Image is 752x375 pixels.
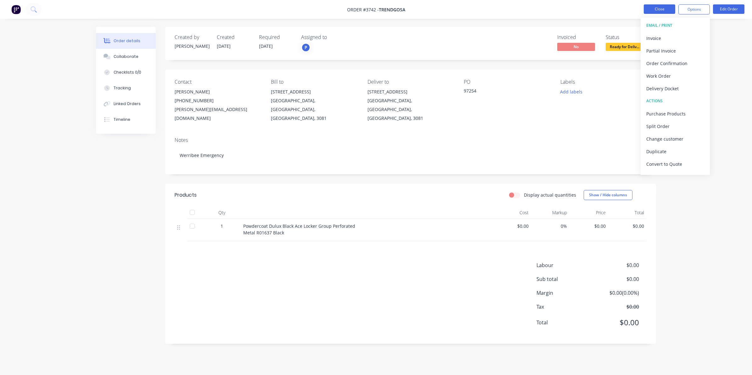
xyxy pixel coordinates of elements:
[536,275,592,283] span: Sub total
[641,19,710,32] button: EMAIL / PRINT
[175,146,647,165] div: Werribee Emergency
[217,34,251,40] div: Created
[175,137,647,143] div: Notes
[646,97,704,105] div: ACTIONS
[641,170,710,183] button: Archive
[175,79,261,85] div: Contact
[646,122,704,131] div: Split Order
[221,223,223,229] span: 1
[606,34,647,40] div: Status
[641,32,710,44] button: Invoice
[592,317,639,328] span: $0.00
[368,96,454,123] div: [GEOGRAPHIC_DATA], [GEOGRAPHIC_DATA], [GEOGRAPHIC_DATA], 3081
[592,261,639,269] span: $0.00
[611,223,644,229] span: $0.00
[646,160,704,169] div: Convert to Quote
[641,120,710,132] button: Split Order
[175,105,261,123] div: [PERSON_NAME][EMAIL_ADDRESS][DOMAIN_NAME]
[271,87,357,123] div: [STREET_ADDRESS][GEOGRAPHIC_DATA], [GEOGRAPHIC_DATA], [GEOGRAPHIC_DATA], 3081
[96,112,156,127] button: Timeline
[492,206,531,219] div: Cost
[259,34,294,40] div: Required
[713,4,744,14] button: Edit Order
[646,21,704,30] div: EMAIL / PRINT
[641,145,710,158] button: Duplicate
[96,96,156,112] button: Linked Orders
[644,4,675,14] button: Close
[379,7,405,13] span: Trendgosa
[646,34,704,43] div: Invoice
[536,319,592,326] span: Total
[114,117,130,122] div: Timeline
[641,82,710,95] button: Delivery Docket
[271,87,357,96] div: [STREET_ADDRESS]
[592,289,639,297] span: $0.00 ( 0.00 %)
[641,158,710,170] button: Convert to Quote
[534,223,567,229] span: 0%
[175,96,261,105] div: [PHONE_NUMBER]
[606,43,643,51] span: Ready for Deliv...
[584,190,632,200] button: Show / Hide columns
[570,206,608,219] div: Price
[646,84,704,93] div: Delivery Docket
[217,43,231,49] span: [DATE]
[531,206,570,219] div: Markup
[464,87,542,96] div: 97254
[641,70,710,82] button: Work Order
[96,49,156,64] button: Collaborate
[271,79,357,85] div: Bill to
[641,44,710,57] button: Partial Invoice
[524,192,576,198] label: Display actual quantities
[646,134,704,143] div: Change customer
[175,87,261,96] div: [PERSON_NAME]
[347,7,379,13] span: Order #3742 -
[301,34,364,40] div: Assigned to
[678,4,710,14] button: Options
[536,289,592,297] span: Margin
[495,223,529,229] span: $0.00
[557,34,598,40] div: Invoiced
[96,64,156,80] button: Checklists 0/0
[175,34,209,40] div: Created by
[608,206,647,219] div: Total
[641,57,710,70] button: Order Confirmation
[592,275,639,283] span: $0.00
[11,5,21,14] img: Factory
[259,43,273,49] span: [DATE]
[368,87,454,123] div: [STREET_ADDRESS][GEOGRAPHIC_DATA], [GEOGRAPHIC_DATA], [GEOGRAPHIC_DATA], 3081
[641,107,710,120] button: Purchase Products
[606,43,643,52] button: Ready for Deliv...
[301,43,311,52] button: P
[536,261,592,269] span: Labour
[175,191,197,199] div: Products
[560,79,647,85] div: Labels
[96,80,156,96] button: Tracking
[114,54,138,59] div: Collaborate
[114,70,141,75] div: Checklists 0/0
[646,109,704,118] div: Purchase Products
[464,79,550,85] div: PO
[646,172,704,181] div: Archive
[641,95,710,107] button: ACTIONS
[572,223,606,229] span: $0.00
[368,87,454,96] div: [STREET_ADDRESS]
[646,71,704,81] div: Work Order
[114,38,140,44] div: Order details
[536,303,592,311] span: Tax
[175,87,261,123] div: [PERSON_NAME][PHONE_NUMBER][PERSON_NAME][EMAIL_ADDRESS][DOMAIN_NAME]
[96,33,156,49] button: Order details
[271,96,357,123] div: [GEOGRAPHIC_DATA], [GEOGRAPHIC_DATA], [GEOGRAPHIC_DATA], 3081
[557,87,586,96] button: Add labels
[368,79,454,85] div: Deliver to
[203,206,241,219] div: Qty
[114,101,141,107] div: Linked Orders
[646,46,704,55] div: Partial Invoice
[243,223,355,236] span: Powdercoat Dulux Black Ace Locker Group Perforated Metal R01637 Black
[641,132,710,145] button: Change customer
[175,43,209,49] div: [PERSON_NAME]
[557,43,595,51] span: No
[592,303,639,311] span: $0.00
[646,147,704,156] div: Duplicate
[646,59,704,68] div: Order Confirmation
